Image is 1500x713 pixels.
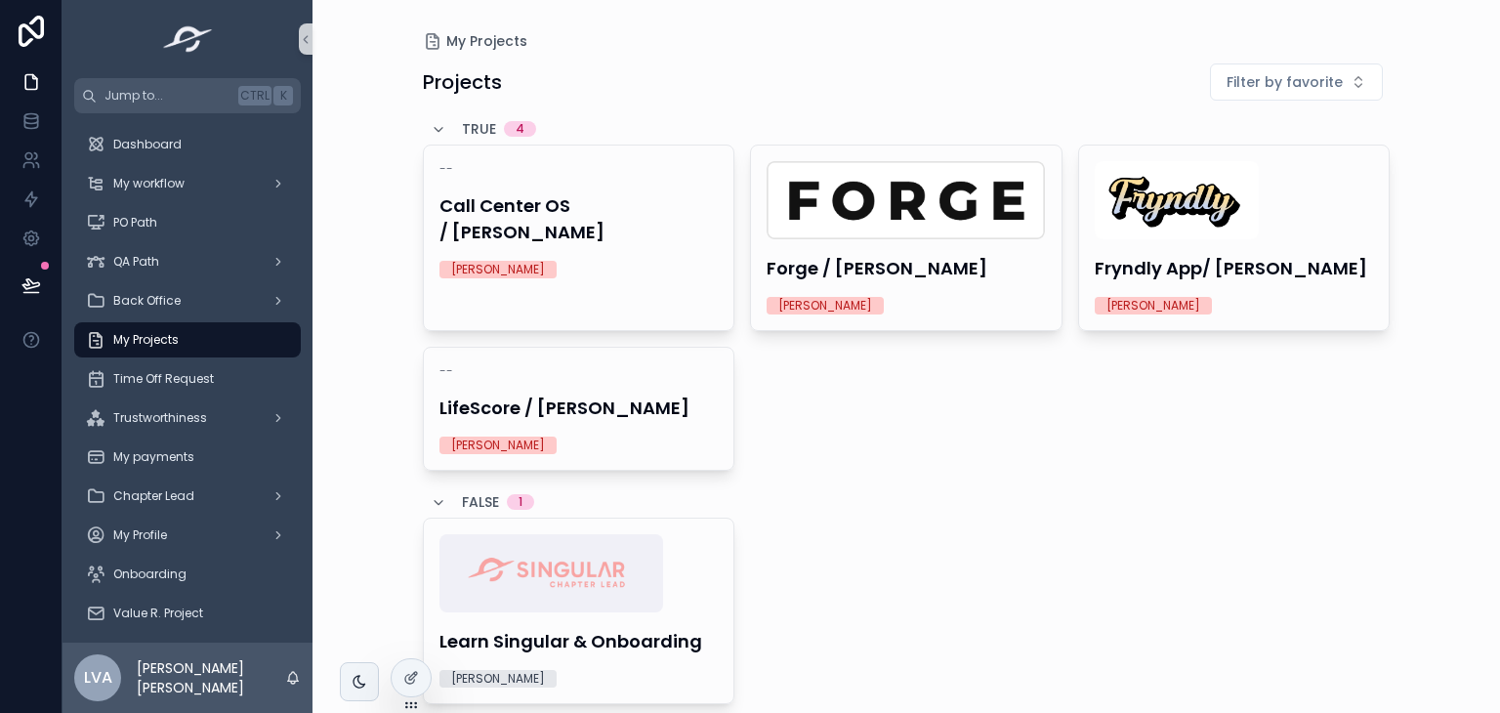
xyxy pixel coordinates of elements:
[446,31,527,51] span: My Projects
[74,557,301,592] a: Onboarding
[439,628,719,654] h4: Learn Singular & Onboarding
[74,78,301,113] button: Jump to...CtrlK
[451,261,545,278] div: [PERSON_NAME]
[1095,161,1259,239] img: Captura-de-pantalla-2024-05-16-a-la(s)-15.25.47.png
[113,215,157,231] span: PO Path
[113,254,159,270] span: QA Path
[519,494,522,510] div: 1
[74,127,301,162] a: Dashboard
[1106,297,1200,315] div: [PERSON_NAME]
[74,166,301,201] a: My workflow
[62,113,312,643] div: scrollable content
[1227,72,1343,92] span: Filter by favorite
[74,244,301,279] a: QA Path
[113,606,203,621] span: Value R. Project
[113,371,214,387] span: Time Off Request
[423,347,735,471] a: --LifeScore / [PERSON_NAME][PERSON_NAME]
[113,566,187,582] span: Onboarding
[113,527,167,543] span: My Profile
[439,161,453,177] span: --
[423,68,502,96] h1: Projects
[750,145,1062,331] a: Forge.pngForge / [PERSON_NAME][PERSON_NAME]
[74,361,301,397] a: Time Off Request
[74,596,301,631] a: Value R. Project
[462,119,496,139] span: TRUE
[1095,255,1374,281] h4: Fryndly App/ [PERSON_NAME]
[74,205,301,240] a: PO Path
[1078,145,1391,331] a: Captura-de-pantalla-2024-05-16-a-la(s)-15.25.47.pngFryndly App/ [PERSON_NAME][PERSON_NAME]
[113,488,194,504] span: Chapter Lead
[767,255,1046,281] h4: Forge / [PERSON_NAME]
[439,395,719,421] h4: LifeScore / [PERSON_NAME]
[74,479,301,514] a: Chapter Lead
[113,449,194,465] span: My payments
[462,492,499,512] span: FALSE
[74,283,301,318] a: Back Office
[74,440,301,475] a: My payments
[423,31,527,51] a: My Projects
[439,534,664,612] img: Singular-Chapter-Lead.png
[238,86,271,105] span: Ctrl
[137,658,285,697] p: [PERSON_NAME] [PERSON_NAME]
[113,137,182,152] span: Dashboard
[778,297,872,315] div: [PERSON_NAME]
[113,293,181,309] span: Back Office
[451,437,545,454] div: [PERSON_NAME]
[74,518,301,553] a: My Profile
[74,322,301,357] a: My Projects
[113,410,207,426] span: Trustworthiness
[423,145,735,331] a: --Call Center OS / [PERSON_NAME][PERSON_NAME]
[439,192,719,245] h4: Call Center OS / [PERSON_NAME]
[104,88,230,104] span: Jump to...
[157,23,219,55] img: App logo
[113,176,185,191] span: My workflow
[1210,63,1383,101] button: Select Button
[439,363,453,379] span: --
[423,518,735,704] a: Singular-Chapter-Lead.pngLearn Singular & Onboarding[PERSON_NAME]
[84,666,112,690] span: LVA
[275,88,291,104] span: K
[113,332,179,348] span: My Projects
[74,400,301,436] a: Trustworthiness
[767,161,1045,239] img: Forge.png
[451,670,545,688] div: [PERSON_NAME]
[516,121,524,137] div: 4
